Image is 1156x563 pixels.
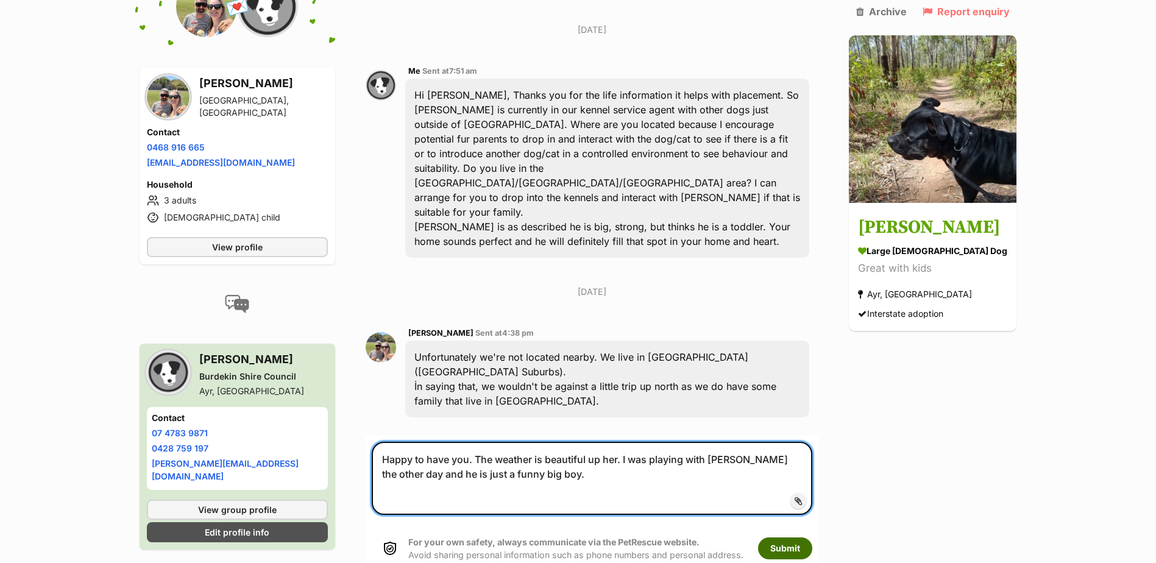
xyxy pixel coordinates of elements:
a: View group profile [147,500,328,520]
div: Burdekin Shire Council [199,370,304,383]
a: View profile [147,237,328,257]
a: 0428 759 197 [152,443,208,453]
li: 3 adults [147,193,328,208]
div: Great with kids [858,261,1007,277]
div: Ayr, [GEOGRAPHIC_DATA] [858,286,972,303]
h3: [PERSON_NAME] [858,214,1007,242]
span: Sent at [475,328,534,338]
div: Unfortunately we're not located nearby. We live in [GEOGRAPHIC_DATA] ([GEOGRAPHIC_DATA] Suburbs).... [405,341,809,417]
a: [PERSON_NAME][EMAIL_ADDRESS][DOMAIN_NAME] [152,458,299,481]
p: [DATE] [366,285,818,298]
div: Hi [PERSON_NAME], Thanks you for the life information it helps with placement. So [PERSON_NAME] i... [405,79,809,258]
span: View profile [212,241,263,253]
li: [DEMOGRAPHIC_DATA] child [147,210,328,225]
div: Ayr, [GEOGRAPHIC_DATA] [199,385,304,397]
img: Zoe Karakus profile pic [366,332,396,363]
img: Toby Lee [849,35,1016,203]
img: conversation-icon-4a6f8262b818ee0b60e3300018af0b2d0b884aa5de6e9bcb8d3d4eeb1a70a7c4.svg [225,295,249,313]
strong: For your own safety, always communicate via the PetRescue website. [408,537,700,547]
a: Edit profile info [147,522,328,542]
img: Zoe Karakus profile pic [147,76,190,118]
div: Interstate adoption [858,306,943,322]
img: Barry Wellington profile pic [366,70,396,101]
h4: Household [147,179,328,191]
span: 4:38 pm [502,328,534,338]
h4: Contact [147,126,328,138]
span: Me [408,66,420,76]
h4: Contact [152,412,324,424]
a: Archive [856,6,907,17]
a: 07 4783 9871 [152,428,208,438]
img: Burdekin Shire Council profile pic [147,351,190,394]
button: Submit [758,537,812,559]
p: Avoid sharing personal information such as phone numbers and personal address. [408,536,743,562]
a: [PERSON_NAME] large [DEMOGRAPHIC_DATA] Dog Great with kids Ayr, [GEOGRAPHIC_DATA] Interstate adop... [849,205,1016,331]
span: View group profile [198,503,277,516]
div: [GEOGRAPHIC_DATA], [GEOGRAPHIC_DATA] [199,94,328,119]
div: large [DEMOGRAPHIC_DATA] Dog [858,245,1007,258]
p: [DATE] [366,23,818,36]
a: Report enquiry [923,6,1010,17]
h3: [PERSON_NAME] [199,351,304,368]
span: 7:51 am [449,66,477,76]
a: [EMAIL_ADDRESS][DOMAIN_NAME] [147,157,295,168]
span: [PERSON_NAME] [408,328,473,338]
a: 0468 916 665 [147,142,205,152]
span: Edit profile info [205,526,269,539]
h3: [PERSON_NAME] [199,75,328,92]
span: Sent at [422,66,477,76]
